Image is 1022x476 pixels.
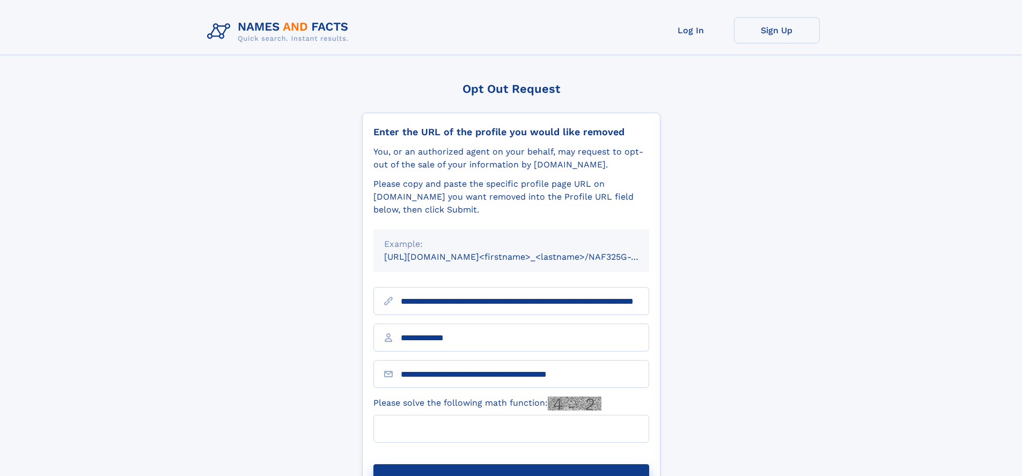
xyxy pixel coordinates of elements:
[373,145,649,171] div: You, or an authorized agent on your behalf, may request to opt-out of the sale of your informatio...
[373,178,649,216] div: Please copy and paste the specific profile page URL on [DOMAIN_NAME] you want removed into the Pr...
[384,252,670,262] small: [URL][DOMAIN_NAME]<firstname>_<lastname>/NAF325G-xxxxxxxx
[384,238,638,251] div: Example:
[373,126,649,138] div: Enter the URL of the profile you would like removed
[648,17,734,43] a: Log In
[373,397,601,411] label: Please solve the following math function:
[734,17,820,43] a: Sign Up
[362,82,660,96] div: Opt Out Request
[203,17,357,46] img: Logo Names and Facts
